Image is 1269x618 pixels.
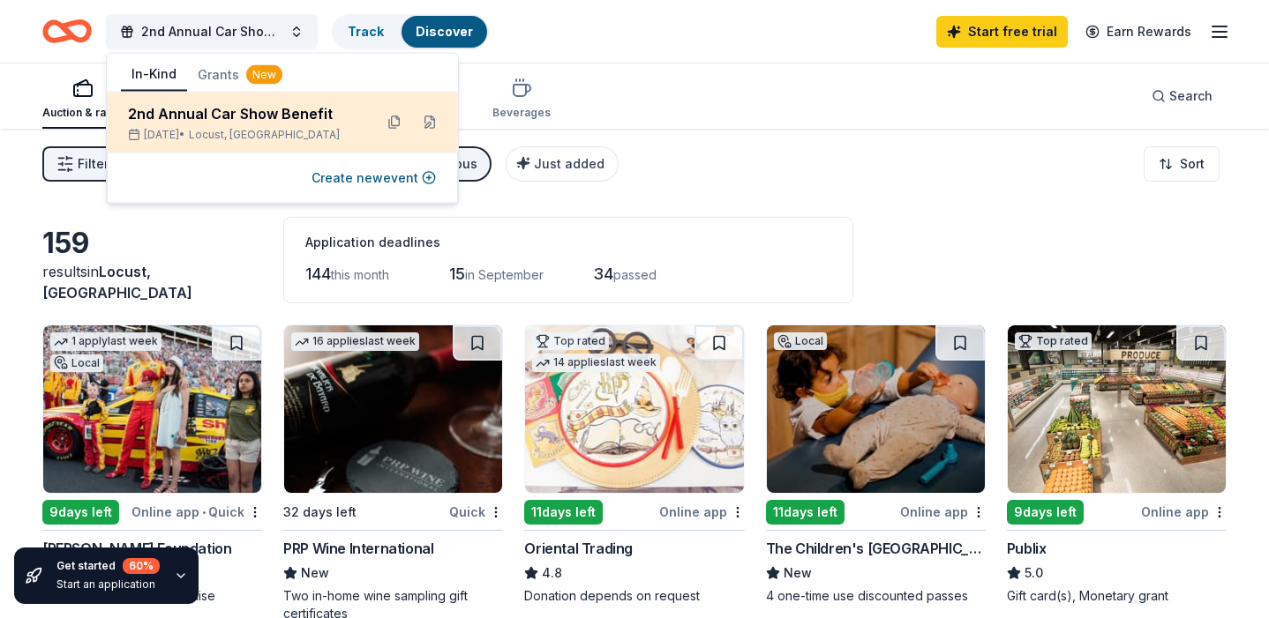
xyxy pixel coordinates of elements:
[246,65,282,85] div: New
[900,501,986,523] div: Online app
[131,501,262,523] div: Online app Quick
[936,16,1068,48] a: Start free trial
[524,324,744,605] a: Image for Oriental TradingTop rated14 applieslast week11days leftOnline appOriental Trading4.8Don...
[128,128,359,142] div: [DATE] •
[50,332,161,351] div: 1 apply last week
[42,324,262,605] a: Image for Joey Logano Foundation1 applylast weekLocal9days leftOnline app•Quick[PERSON_NAME] Foun...
[1025,562,1043,584] span: 5.0
[42,263,192,302] span: Locust, [GEOGRAPHIC_DATA]
[524,587,744,605] div: Donation depends on request
[1007,587,1227,605] div: Gift card(s), Monetary grant
[187,59,293,91] button: Grants
[766,500,845,525] div: 11 days left
[524,500,603,525] div: 11 days left
[42,71,123,129] button: Auction & raffle
[141,21,282,42] span: 2nd Annual Car Show Benefit
[1144,146,1220,182] button: Sort
[42,106,123,120] div: Auction & raffle
[1180,153,1205,175] span: Sort
[465,267,544,282] span: in September
[506,146,619,182] button: Just added
[301,562,329,584] span: New
[774,332,827,350] div: Local
[449,264,465,283] span: 15
[305,264,331,283] span: 144
[659,501,745,523] div: Online app
[189,128,340,142] span: Locust, [GEOGRAPHIC_DATA]
[1169,86,1213,107] span: Search
[525,325,743,493] img: Image for Oriental Trading
[284,325,502,493] img: Image for PRP Wine International
[348,24,384,39] a: Track
[767,325,985,493] img: Image for The Children's Museum of Wilmington
[534,156,604,171] span: Just added
[524,538,633,559] div: Oriental Trading
[1007,324,1227,605] a: Image for PublixTop rated9days leftOnline appPublix5.0Gift card(s), Monetary grant
[1015,332,1092,350] div: Top rated
[766,538,986,559] div: The Children's [GEOGRAPHIC_DATA]
[613,267,657,282] span: passed
[1141,501,1227,523] div: Online app
[202,505,206,519] span: •
[42,146,123,182] button: Filter3
[42,11,92,52] a: Home
[784,562,812,584] span: New
[1007,500,1084,525] div: 9 days left
[56,558,160,574] div: Get started
[283,502,357,523] div: 32 days left
[42,226,262,261] div: 159
[43,325,261,493] img: Image for Joey Logano Foundation
[283,538,433,559] div: PRP Wine International
[331,267,389,282] span: this month
[492,71,551,129] button: Beverages
[1075,16,1202,48] a: Earn Rewards
[492,106,551,120] div: Beverages
[593,264,613,283] span: 34
[532,332,609,350] div: Top rated
[291,332,419,351] div: 16 applies last week
[123,558,160,574] div: 60 %
[416,24,473,39] a: Discover
[1007,538,1047,559] div: Publix
[766,587,986,605] div: 4 one-time use discounted passes
[42,263,192,302] span: in
[50,354,103,372] div: Local
[78,153,109,175] span: Filter
[532,354,660,372] div: 14 applies last week
[332,14,489,49] button: TrackDiscover
[1138,78,1227,114] button: Search
[312,168,436,189] button: Create newevent
[1008,325,1226,493] img: Image for Publix
[56,577,160,592] div: Start an application
[42,500,119,525] div: 9 days left
[305,232,831,253] div: Application deadlines
[106,14,318,49] button: 2nd Annual Car Show Benefit
[42,261,262,303] div: results
[766,324,986,605] a: Image for The Children's Museum of WilmingtonLocal11days leftOnline appThe Children's [GEOGRAPHIC...
[449,501,503,523] div: Quick
[542,562,562,584] span: 4.8
[121,58,187,92] button: In-Kind
[128,103,359,124] div: 2nd Annual Car Show Benefit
